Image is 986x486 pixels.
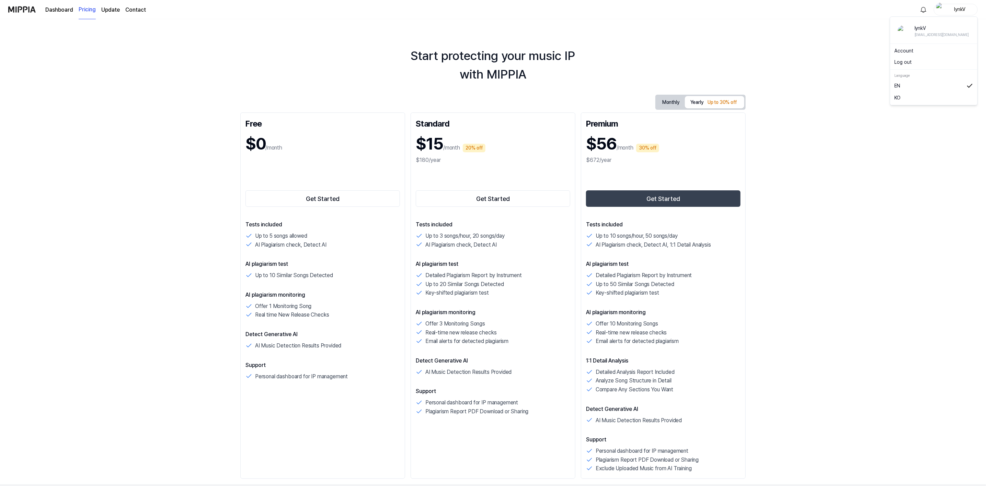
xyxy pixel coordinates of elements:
[463,144,485,152] div: 20% off
[596,455,699,464] p: Plagiarism Report PDF Download or Sharing
[255,302,311,311] p: Offer 1 Monitoring Song
[586,357,741,365] p: 1:1 Detail Analysis
[425,271,522,280] p: Detailed Plagiarism Report by Instrument
[596,385,673,394] p: Compare Any Sections You Want
[425,240,497,249] p: AI Plagiarism check, Detect AI
[596,447,688,455] p: Personal dashboard for IP management
[919,5,928,14] img: 알림
[416,190,570,207] button: Get Started
[416,156,570,164] div: $180/year
[425,288,489,297] p: Key-shifted plagiarism test
[596,271,692,280] p: Detailed Plagiarism Report by Instrument
[617,144,633,152] p: /month
[657,96,685,109] button: Monthly
[596,288,659,297] p: Key-shifted plagiarism test
[255,310,329,319] p: Real time New Release Checks
[45,6,73,14] a: Dashboard
[79,0,96,19] a: Pricing
[894,47,973,55] a: Account
[245,330,400,339] p: Detect Generative AI
[596,328,667,337] p: Real-time new release checks
[425,280,504,289] p: Up to 20 Similar Songs Detected
[245,221,400,229] p: Tests included
[890,16,978,105] div: profilelynkV
[894,94,973,102] a: KO
[425,407,528,416] p: Plagiarism Report PDF Download or Sharing
[245,118,400,129] div: Free
[425,319,485,328] p: Offer 3 Monitoring Songs
[596,232,678,240] p: Up to 10 songs/hour, 50 songs/day
[255,271,333,280] p: Up to 10 Similar Songs Detected
[255,240,326,249] p: AI Plagiarism check, Detect AI
[706,97,739,108] div: Up to 30% off
[416,131,443,156] h1: $15
[586,189,741,208] a: Get Started
[586,221,741,229] p: Tests included
[596,416,682,425] p: AI Music Detection Results Provided
[265,144,282,152] p: /month
[245,361,400,369] p: Support
[255,372,348,381] p: Personal dashboard for IP management
[586,436,741,444] p: Support
[596,337,679,346] p: Email alerts for detected plagiarism
[636,144,659,152] div: 30% off
[915,32,969,37] div: [EMAIL_ADDRESS][DOMAIN_NAME]
[416,260,570,268] p: AI plagiarism test
[915,24,969,32] div: lynkV
[894,59,973,66] button: Log out
[101,6,120,14] a: Update
[416,387,570,395] p: Support
[586,308,741,317] p: AI plagiarism monitoring
[245,260,400,268] p: AI plagiarism test
[947,5,973,13] div: lynkV
[125,6,146,14] a: Contact
[255,341,341,350] p: AI Music Detection Results Provided
[245,190,400,207] button: Get Started
[596,376,672,385] p: Analyze Song Structure in Detail
[425,328,497,337] p: Real-time new release checks
[936,3,944,16] img: profile
[586,131,617,156] h1: $56
[245,189,400,208] a: Get Started
[245,291,400,299] p: AI plagiarism monitoring
[934,4,978,15] button: profilelynkV
[255,232,307,240] p: Up to 5 songs allowed
[586,405,741,413] p: Detect Generative AI
[425,398,518,407] p: Personal dashboard for IP management
[586,190,741,207] button: Get Started
[443,144,460,152] p: /month
[596,368,675,377] p: Detailed Analysis Report Included
[685,96,744,108] button: Yearly
[416,308,570,317] p: AI plagiarism monitoring
[596,280,674,289] p: Up to 50 Similar Songs Detected
[966,82,973,90] img: 체크
[416,221,570,229] p: Tests included
[416,189,570,208] a: Get Started
[425,368,512,377] p: AI Music Detection Results Provided
[586,118,741,129] div: Premium
[596,319,658,328] p: Offer 10 Monitoring Songs
[898,25,909,36] img: profile
[425,337,508,346] p: Email alerts for detected plagiarism
[596,464,692,473] p: Exclude Uploaded Music from AI Training
[596,240,711,249] p: AI Plagiarism check, Detect AI, 1:1 Detail Analysis
[245,131,265,156] h1: $0
[586,260,741,268] p: AI plagiarism test
[894,82,973,90] a: EN
[416,118,570,129] div: Standard
[586,156,741,164] div: $672/year
[425,232,505,240] p: Up to 3 songs/hour, 20 songs/day
[416,357,570,365] p: Detect Generative AI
